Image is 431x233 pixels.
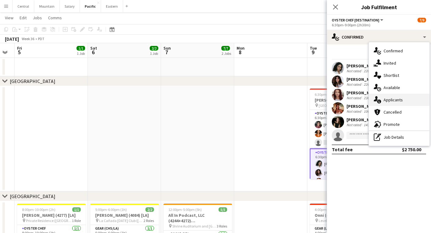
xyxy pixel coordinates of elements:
[95,207,127,212] span: 5:00pm-6:00pm (1h)
[369,69,429,81] div: Shortlist
[347,90,388,96] div: [PERSON_NAME]
[60,0,80,12] button: Salary
[168,207,202,212] span: 12:00pm-5:00pm (5h)
[26,218,72,223] span: Private Residence ([GEOGRAPHIC_DATA], [GEOGRAPHIC_DATA])
[362,82,379,87] div: 226.18mi
[362,69,379,73] div: 226.68mi
[347,96,362,100] div: Not rated
[310,110,378,148] app-card-role: Oyster Chef4A2/36:30pm-9:00pm (2h30m)[PERSON_NAME][PERSON_NAME]
[99,218,144,223] span: La Cañada [DATE] Club ([GEOGRAPHIC_DATA], [GEOGRAPHIC_DATA])
[332,18,384,22] button: Oyster Chef [DESTINATION]
[10,193,55,199] div: [GEOGRAPHIC_DATA]
[319,218,363,223] span: Level [GEOGRAPHIC_DATA] - [GEOGRAPHIC_DATA]
[327,3,431,11] h3: Job Fulfilment
[217,224,227,228] span: 3 Roles
[72,207,81,212] span: 1/1
[310,88,378,179] app-job-card: 6:30pm-9:00pm (2h30m)7/9[PERSON_NAME] (4186) [LV] [GEOGRAPHIC_DATA]2 RolesOyster Chef4A2/36:30pm-...
[221,46,230,51] span: 7/7
[402,146,421,152] div: $2 750.00
[17,14,29,22] a: Edit
[33,15,42,21] span: Jobs
[72,218,81,223] span: 1 Role
[48,15,62,21] span: Comms
[150,46,158,51] span: 2/2
[89,49,97,56] span: 6
[90,45,97,51] span: Sat
[163,212,232,224] h3: All In Podcast, LLC (4244+4272) [[GEOGRAPHIC_DATA]]
[362,96,381,100] div: 2367.72mi
[369,118,429,130] div: Promote
[46,14,64,22] a: Comms
[222,51,231,56] div: 2 Jobs
[13,0,34,12] button: Central
[347,122,362,127] div: Not rated
[145,207,154,212] span: 2/2
[101,0,123,12] button: Eastern
[347,109,362,114] div: Not rated
[77,51,85,56] div: 1 Job
[20,15,27,21] span: Edit
[163,49,171,56] span: 7
[369,131,429,143] div: Job Details
[310,97,378,103] h3: [PERSON_NAME] (4186) [LV]
[150,51,158,56] div: 1 Job
[90,212,159,218] h3: [PERSON_NAME] (4084) [LA]
[17,212,86,218] h3: [PERSON_NAME] (4277) [LA]
[10,78,55,84] div: [GEOGRAPHIC_DATA]
[332,18,379,22] span: Oyster Chef [DESTINATION]
[219,207,227,212] span: 5/5
[327,30,431,44] div: Confirmed
[332,146,353,152] div: Total fee
[2,14,16,22] a: View
[369,45,429,57] div: Confirmed
[347,69,362,73] div: Not rated
[237,45,245,51] span: Mon
[20,36,36,41] span: Week 36
[172,224,217,228] span: Shrine Auditorium and [GEOGRAPHIC_DATA]
[347,117,388,122] div: [PERSON_NAME]
[5,36,19,42] div: [DATE]
[16,49,22,56] span: 5
[17,45,22,51] span: Fri
[369,81,429,94] div: Available
[38,36,44,41] div: PDT
[310,212,378,218] h3: Onni (4133) [LA]
[347,77,386,82] div: [PERSON_NAME]
[80,0,101,12] button: Pacific
[315,92,353,97] span: 6:30pm-9:00pm (2h30m)
[5,15,13,21] span: View
[236,49,245,56] span: 8
[310,148,378,215] app-card-role: Oyster Chef [DESTINATION]15A5/66:30pm-9:00pm (2h30m)[PERSON_NAME][PERSON_NAME]
[332,23,426,27] div: 6:30pm-9:00pm (2h30m)
[347,63,386,69] div: [PERSON_NAME]
[30,14,44,22] a: Jobs
[315,207,346,212] span: 4:00pm-8:00pm (4h)
[347,82,362,87] div: Not rated
[310,45,317,51] span: Tue
[369,94,429,106] div: Applicants
[418,18,426,22] span: 7/9
[319,103,352,108] span: [GEOGRAPHIC_DATA]
[347,103,388,109] div: [PERSON_NAME]
[144,218,154,223] span: 2 Roles
[369,106,429,118] div: Cancelled
[362,122,381,127] div: 1438.89mi
[34,0,60,12] button: Mountain
[362,109,381,114] div: 1066.04mi
[309,49,317,56] span: 9
[369,57,429,69] div: Invited
[22,207,55,212] span: 8:00pm-10:00pm (2h)
[163,45,171,51] span: Sun
[77,46,85,51] span: 1/1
